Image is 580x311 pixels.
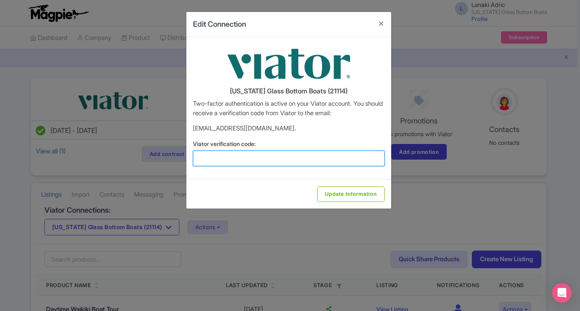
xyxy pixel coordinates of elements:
[193,99,385,118] p: Two-factor authentication is active on your Viator account. You should receive a verification cod...
[552,283,572,303] div: Open Intercom Messenger
[317,186,385,202] input: Update Information
[227,43,350,84] img: viator-9033d3fb01e0b80761764065a76b653a.png
[193,88,385,95] h4: [US_STATE] Glass Bottom Boats (21114)
[193,19,246,30] h4: Edit Connection
[193,140,256,147] span: Viator verification code:
[371,12,391,35] button: Close
[193,124,385,133] p: [EMAIL_ADDRESS][DOMAIN_NAME].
